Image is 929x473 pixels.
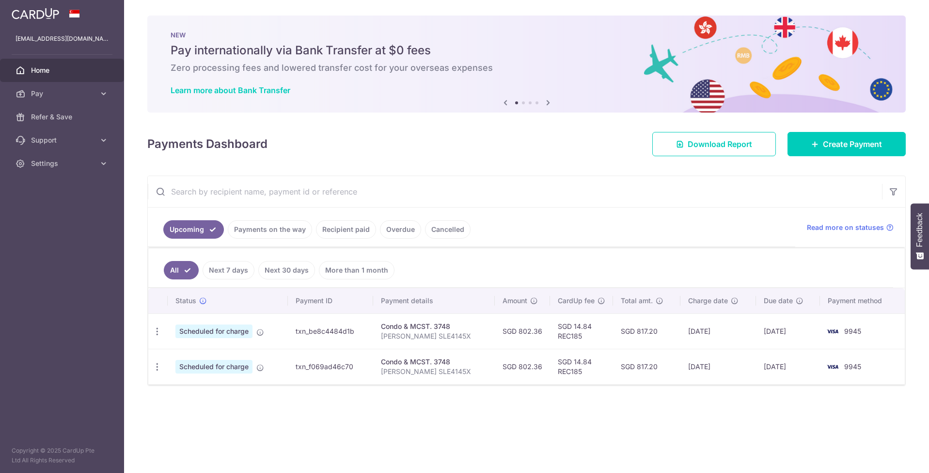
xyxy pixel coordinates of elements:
[12,8,59,19] img: CardUp
[823,326,842,337] img: Bank Card
[756,313,819,349] td: [DATE]
[756,349,819,384] td: [DATE]
[911,203,929,269] button: Feedback - Show survey
[171,31,882,39] p: NEW
[381,357,487,367] div: Condo & MCST. 3748
[807,223,884,232] span: Read more on statuses
[175,325,252,338] span: Scheduled for charge
[503,296,527,306] span: Amount
[613,349,680,384] td: SGD 817.20
[164,261,199,279] a: All
[148,176,882,207] input: Search by recipient name, payment id or reference
[787,132,906,156] a: Create Payment
[550,313,613,349] td: SGD 14.84 REC185
[688,296,728,306] span: Charge date
[823,361,842,373] img: Bank Card
[319,261,394,279] a: More than 1 month
[31,65,95,75] span: Home
[381,331,487,341] p: [PERSON_NAME] SLE4145X
[380,220,421,239] a: Overdue
[495,349,550,384] td: SGD 802.36
[550,349,613,384] td: SGD 14.84 REC185
[844,362,861,371] span: 9945
[203,261,254,279] a: Next 7 days
[764,296,793,306] span: Due date
[373,288,495,313] th: Payment details
[613,313,680,349] td: SGD 817.20
[171,85,290,95] a: Learn more about Bank Transfer
[381,367,487,376] p: [PERSON_NAME] SLE4145X
[425,220,471,239] a: Cancelled
[823,138,882,150] span: Create Payment
[495,313,550,349] td: SGD 802.36
[175,296,196,306] span: Status
[31,135,95,145] span: Support
[31,89,95,98] span: Pay
[171,62,882,74] h6: Zero processing fees and lowered transfer cost for your overseas expenses
[228,220,312,239] a: Payments on the way
[807,223,894,232] a: Read more on statuses
[381,322,487,331] div: Condo & MCST. 3748
[680,313,756,349] td: [DATE]
[680,349,756,384] td: [DATE]
[316,220,376,239] a: Recipient paid
[31,159,95,168] span: Settings
[688,138,752,150] span: Download Report
[288,288,373,313] th: Payment ID
[175,360,252,374] span: Scheduled for charge
[621,296,653,306] span: Total amt.
[915,213,924,247] span: Feedback
[163,220,224,239] a: Upcoming
[171,43,882,58] h5: Pay internationally via Bank Transfer at $0 fees
[16,34,109,44] p: [EMAIL_ADDRESS][DOMAIN_NAME]
[844,327,861,335] span: 9945
[288,349,373,384] td: txn_f069ad46c70
[288,313,373,349] td: txn_be8c4484d1b
[558,296,595,306] span: CardUp fee
[820,288,905,313] th: Payment method
[258,261,315,279] a: Next 30 days
[31,112,95,122] span: Refer & Save
[147,16,906,113] img: Bank transfer banner
[652,132,776,156] a: Download Report
[147,135,268,153] h4: Payments Dashboard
